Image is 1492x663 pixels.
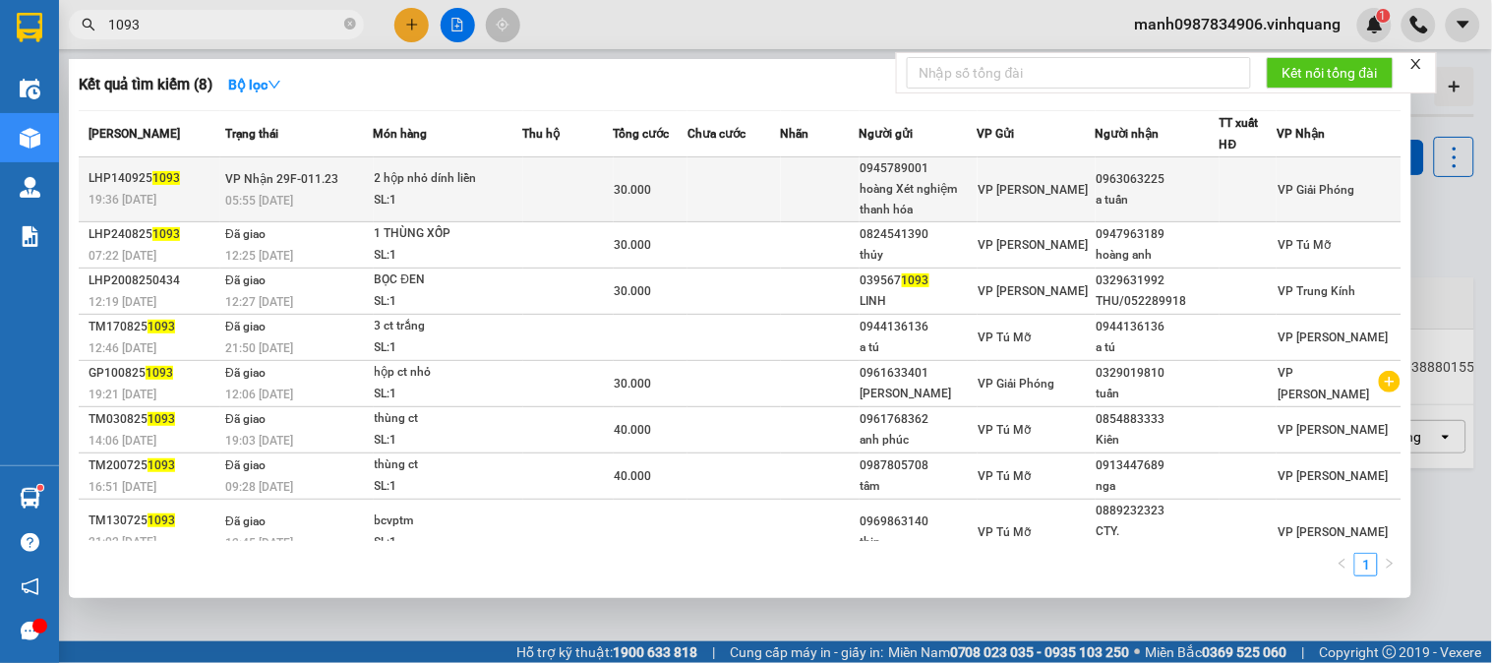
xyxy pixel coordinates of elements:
div: 3 ct trắng [375,316,522,337]
input: Tìm tên, số ĐT hoặc mã đơn [108,14,340,35]
div: LHP140925 [89,168,219,189]
span: VP [PERSON_NAME] [1278,469,1388,483]
div: hoàng anh [1097,245,1219,266]
div: LHP2008250434 [89,271,219,291]
span: VP [PERSON_NAME] [979,183,1089,197]
span: 12:45 [DATE] [225,536,293,550]
span: Đã giao [225,366,266,380]
div: a tú [861,337,977,358]
span: VP [PERSON_NAME] [1278,525,1388,539]
div: TM130725 [89,511,219,531]
span: Thu hộ [523,127,561,141]
span: 21:50 [DATE] [225,341,293,355]
div: THU/052289918 [1097,291,1219,312]
span: left [1337,558,1348,570]
span: VP Nhận 29F-011.23 [225,172,338,186]
span: VP [PERSON_NAME] [1278,423,1388,437]
span: 1093 [152,171,180,185]
div: 0329019810 [1097,363,1219,384]
span: TT xuất HĐ [1220,116,1259,151]
span: close-circle [344,16,356,34]
div: TM200725 [89,455,219,476]
div: SL: 1 [375,430,522,452]
span: 1093 [148,458,175,472]
span: Đã giao [225,273,266,287]
span: VP Tú Mỡ [1278,238,1331,252]
span: VP [PERSON_NAME] [1278,366,1369,401]
div: a tuấn [1097,190,1219,211]
span: 12:06 [DATE] [225,388,293,401]
span: 05:55 [DATE] [225,194,293,208]
span: 19:21 [DATE] [89,388,156,401]
span: Tổng cước [614,127,670,141]
a: 1 [1355,554,1377,575]
span: Trạng thái [225,127,278,141]
div: 0945789001 [861,158,977,179]
span: VP Tú Mỡ [979,423,1032,437]
div: hoàng Xét nghiệm thanh hóa [861,179,977,220]
span: question-circle [21,533,39,552]
span: 1093 [148,320,175,333]
span: VP [PERSON_NAME] [1278,331,1388,344]
button: left [1331,553,1354,576]
span: close [1409,57,1423,71]
span: Đã giao [225,412,266,426]
span: 12:19 [DATE] [89,295,156,309]
span: right [1384,558,1396,570]
span: Kết nối tổng đài [1283,62,1378,84]
h3: Kết quả tìm kiếm ( 8 ) [79,75,212,95]
span: Người nhận [1096,127,1160,141]
div: anh phúc [861,430,977,451]
span: Món hàng [374,127,428,141]
span: 1093 [902,273,929,287]
li: Next Page [1378,553,1402,576]
div: SL: 1 [375,291,522,313]
span: VP Giải Phóng [1278,183,1354,197]
span: down [268,78,281,91]
div: thùng ct [375,408,522,430]
span: Người gửi [860,127,914,141]
span: Đã giao [225,320,266,333]
div: CTY. [GEOGRAPHIC_DATA] [1097,521,1219,563]
div: Kiên [1097,430,1219,451]
div: nga [1097,476,1219,497]
span: VP Nhận [1277,127,1325,141]
span: message [21,622,39,640]
div: TM170825 [89,317,219,337]
span: 12:46 [DATE] [89,341,156,355]
div: LHP240825 [89,224,219,245]
span: 1093 [148,412,175,426]
li: 1 [1354,553,1378,576]
span: Nhãn [781,127,809,141]
span: 21:02 [DATE] [89,535,156,549]
div: hộp ct nhỏ [375,362,522,384]
span: 1093 [152,227,180,241]
span: 14:06 [DATE] [89,434,156,448]
span: 30.000 [615,284,652,298]
button: right [1378,553,1402,576]
div: SL: 1 [375,245,522,267]
span: 07:22 [DATE] [89,249,156,263]
span: VP Giải Phóng [979,377,1055,391]
img: warehouse-icon [20,128,40,149]
span: 12:27 [DATE] [225,295,293,309]
button: Kết nối tổng đài [1267,57,1394,89]
div: a tú [1097,337,1219,358]
div: SL: 1 [375,532,522,554]
span: 09:28 [DATE] [225,480,293,494]
div: SL: 1 [375,337,522,359]
span: 12:25 [DATE] [225,249,293,263]
span: VP Tú Mỡ [979,469,1032,483]
div: thùng ct [375,454,522,476]
img: warehouse-icon [20,177,40,198]
div: 0947963189 [1097,224,1219,245]
div: 0987805708 [861,455,977,476]
span: VP Trung Kính [1278,284,1355,298]
span: VP Tú Mỡ [979,331,1032,344]
div: thin [861,532,977,553]
strong: Bộ lọc [228,77,281,92]
span: 19:03 [DATE] [225,434,293,448]
span: 16:51 [DATE] [89,480,156,494]
span: 1093 [148,513,175,527]
div: [PERSON_NAME] [861,384,977,404]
